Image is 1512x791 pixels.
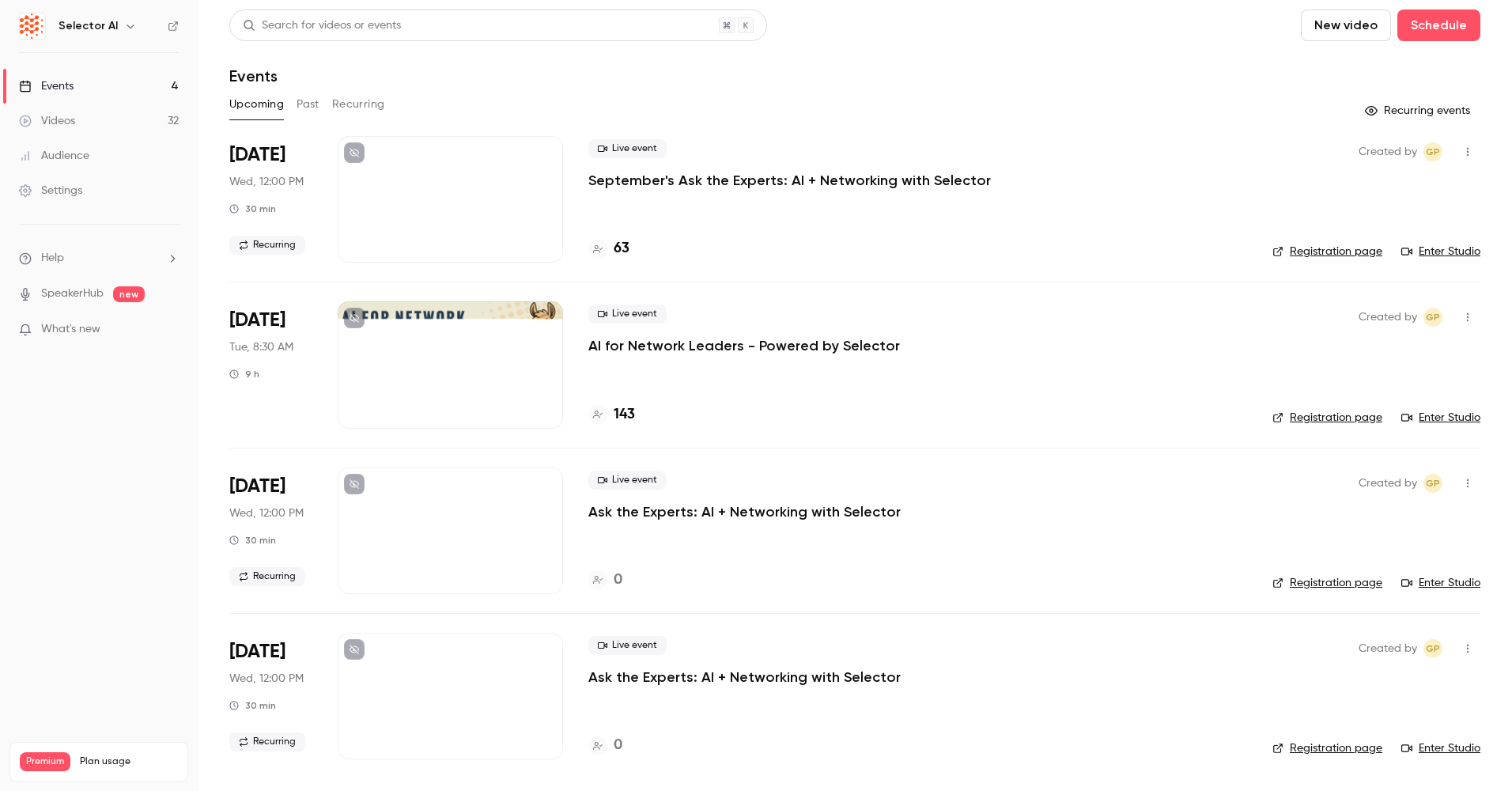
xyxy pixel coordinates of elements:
div: Sep 30 Tue, 8:30 AM (America/New York) [229,301,312,428]
button: New video [1301,9,1391,41]
span: Live event [588,471,667,490]
div: Nov 19 Wed, 12:00 PM (America/New York) [229,633,312,759]
div: Videos [19,113,75,129]
div: 30 min [229,534,276,547]
div: Events [19,78,74,94]
span: Recurring [229,732,305,751]
a: September's Ask the Experts: AI + Networking with Selector [588,171,991,190]
span: Gianna Papagni [1423,142,1442,161]
span: Recurring [229,236,305,255]
span: Created by [1359,142,1417,161]
span: [DATE] [229,639,285,664]
span: Live event [588,139,667,158]
h4: 63 [614,238,629,259]
a: Enter Studio [1401,410,1480,426]
a: 0 [588,735,622,756]
span: Created by [1359,474,1417,493]
span: Tue, 8:30 AM [229,339,293,355]
div: Audience [19,148,89,164]
span: Live event [588,636,667,655]
span: Wed, 12:00 PM [229,671,304,687]
a: Enter Studio [1401,244,1480,259]
button: Recurring events [1358,98,1480,123]
span: GP [1426,142,1440,161]
span: Gianna Papagni [1423,308,1442,327]
a: 63 [588,238,629,259]
h1: Events [229,66,278,85]
span: [DATE] [229,308,285,333]
a: AI for Network Leaders - Powered by Selector [588,336,900,355]
span: Gianna Papagni [1423,474,1442,493]
span: Wed, 12:00 PM [229,505,304,521]
button: Upcoming [229,92,284,117]
a: Registration page [1272,410,1382,426]
span: What's new [41,321,100,338]
span: Help [41,250,64,267]
span: new [113,286,145,302]
div: Oct 15 Wed, 12:00 PM (America/New York) [229,467,312,594]
a: 143 [588,404,635,426]
span: GP [1426,474,1440,493]
span: Recurring [229,567,305,586]
a: 0 [588,570,622,591]
span: GP [1426,308,1440,327]
button: Recurring [332,92,385,117]
div: Settings [19,183,82,199]
div: 9 h [229,368,259,380]
span: Wed, 12:00 PM [229,174,304,190]
a: Ask the Experts: AI + Networking with Selector [588,502,901,521]
div: Search for videos or events [243,17,401,34]
span: Created by [1359,308,1417,327]
div: 30 min [229,699,276,712]
a: Enter Studio [1401,740,1480,756]
button: Past [297,92,319,117]
a: Enter Studio [1401,575,1480,591]
h4: 0 [614,570,622,591]
span: Created by [1359,639,1417,658]
span: [DATE] [229,474,285,499]
a: Registration page [1272,740,1382,756]
span: GP [1426,639,1440,658]
div: Sep 17 Wed, 12:00 PM (America/New York) [229,136,312,263]
div: 30 min [229,202,276,215]
iframe: Noticeable Trigger [160,323,179,337]
span: [DATE] [229,142,285,168]
button: Schedule [1397,9,1480,41]
a: SpeakerHub [41,286,104,302]
span: Gianna Papagni [1423,639,1442,658]
span: Live event [588,305,667,324]
h4: 0 [614,735,622,756]
span: Plan usage [80,755,178,768]
span: Premium [20,752,70,771]
h4: 143 [614,404,635,426]
a: Registration page [1272,244,1382,259]
h6: Selector AI [59,18,118,34]
img: Selector AI [20,13,45,39]
a: Registration page [1272,575,1382,591]
a: Ask the Experts: AI + Networking with Selector [588,668,901,687]
li: help-dropdown-opener [19,250,179,267]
